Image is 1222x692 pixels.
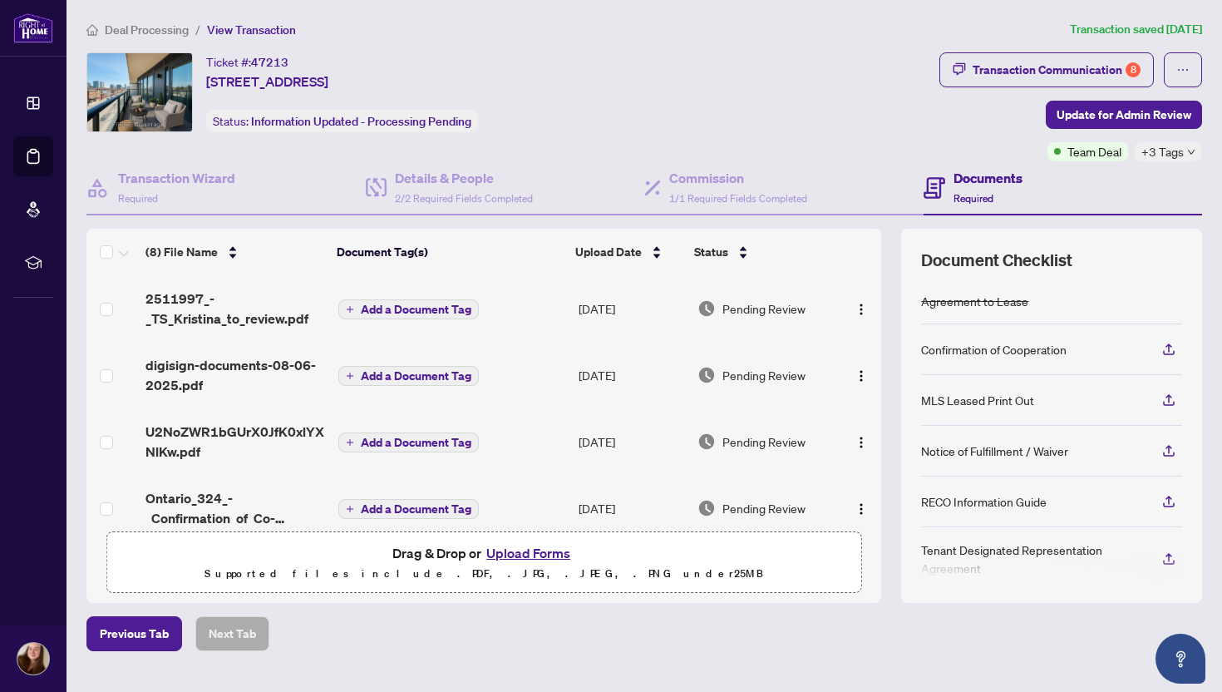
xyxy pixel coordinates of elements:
[1067,142,1121,161] span: Team Deal
[338,366,479,386] button: Add a Document Tag
[145,488,324,528] span: Ontario_324_-_Confirmation_of_Co-operation_and_Representation__Tenant.pdf
[1046,101,1202,129] button: Update for Admin Review
[848,428,875,455] button: Logo
[145,243,218,261] span: (8) File Name
[107,532,860,594] span: Drag & Drop orUpload FormsSupported files include .PDF, .JPG, .JPEG, .PNG under25MB
[1176,63,1190,77] span: ellipsis
[330,229,569,275] th: Document Tag(s)
[145,289,324,329] span: 2511997_-_TS_Kristina_to_review.pdf
[687,229,835,275] th: Status
[251,114,471,129] span: Information Updated - Processing Pending
[206,72,328,91] span: [STREET_ADDRESS]
[338,432,479,453] button: Add a Document Tag
[117,564,850,584] p: Supported files include .PDF, .JPG, .JPEG, .PNG under 25 MB
[338,299,479,319] button: Add a Document Tag
[921,492,1047,511] div: RECO Information Guide
[392,542,575,564] span: Drag & Drop or
[346,305,354,314] span: plus
[921,292,1028,310] div: Agreement to Lease
[921,442,1068,460] div: Notice of Fulfillment / Waiver
[575,243,642,261] span: Upload Date
[722,366,806,384] span: Pending Review
[953,192,993,205] span: Required
[100,620,169,647] span: Previous Tab
[206,110,478,132] div: Status:
[1141,142,1184,161] span: +3 Tags
[953,168,1022,188] h4: Documents
[145,355,324,395] span: digisign-documents-08-06-2025.pdf
[86,616,182,651] button: Previous Tab
[669,168,807,188] h4: Commission
[1126,62,1141,77] div: 8
[338,432,479,452] button: Add a Document Tag
[346,438,354,447] span: plus
[921,340,1067,358] div: Confirmation of Cooperation
[206,52,288,72] div: Ticket #:
[338,498,479,520] button: Add a Document Tag
[973,57,1141,83] div: Transaction Communication
[481,542,575,564] button: Upload Forms
[105,22,189,37] span: Deal Processing
[921,541,1142,577] div: Tenant Designated Representation Agreement
[1070,20,1202,39] article: Transaction saved [DATE]
[346,505,354,513] span: plus
[697,299,716,318] img: Document Status
[139,229,330,275] th: (8) File Name
[338,499,479,519] button: Add a Document Tag
[361,437,471,448] span: Add a Document Tag
[939,52,1154,87] button: Transaction Communication8
[572,475,691,541] td: [DATE]
[338,365,479,387] button: Add a Document Tag
[13,12,53,43] img: logo
[195,20,200,39] li: /
[855,502,868,516] img: Logo
[361,304,471,315] span: Add a Document Tag
[921,249,1072,272] span: Document Checklist
[694,243,728,261] span: Status
[87,53,192,131] img: IMG-C12151799_1.jpg
[195,616,269,651] button: Next Tab
[697,366,716,384] img: Document Status
[921,391,1034,409] div: MLS Leased Print Out
[697,499,716,517] img: Document Status
[848,362,875,388] button: Logo
[572,342,691,408] td: [DATE]
[395,192,533,205] span: 2/2 Required Fields Completed
[855,369,868,383] img: Logo
[848,495,875,521] button: Logo
[207,22,296,37] span: View Transaction
[669,192,807,205] span: 1/1 Required Fields Completed
[855,436,868,449] img: Logo
[1155,634,1205,684] button: Open asap
[572,408,691,475] td: [DATE]
[697,432,716,451] img: Document Status
[346,372,354,380] span: plus
[569,229,687,275] th: Upload Date
[848,295,875,322] button: Logo
[86,24,98,36] span: home
[855,303,868,316] img: Logo
[118,192,158,205] span: Required
[722,432,806,451] span: Pending Review
[395,168,533,188] h4: Details & People
[1057,101,1191,128] span: Update for Admin Review
[722,299,806,318] span: Pending Review
[338,299,479,320] button: Add a Document Tag
[361,503,471,515] span: Add a Document Tag
[722,499,806,517] span: Pending Review
[1187,148,1195,156] span: down
[145,422,324,462] span: U2NoZWR1bGUrX0JfK0xlYXNlKw.pdf
[251,55,288,70] span: 47213
[17,643,49,675] img: Profile Icon
[118,168,235,188] h4: Transaction Wizard
[572,275,691,342] td: [DATE]
[361,370,471,382] span: Add a Document Tag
